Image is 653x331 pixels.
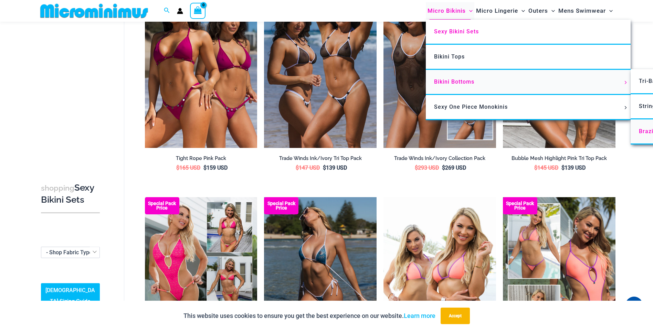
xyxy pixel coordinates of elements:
[441,308,470,324] button: Accept
[527,2,557,20] a: OutersMenu ToggleMenu Toggle
[426,70,631,95] a: Bikini BottomsMenu ToggleMenu Toggle
[561,164,565,171] span: $
[203,164,228,171] bdi: 159 USD
[176,164,200,171] bdi: 165 USD
[383,155,496,164] a: Trade Winds Ink/Ivory Collection Pack
[466,2,473,20] span: Menu Toggle
[428,2,466,20] span: Micro Bikinis
[383,155,496,162] h2: Trade Winds Ink/Ivory Collection Pack
[264,155,377,164] a: Trade Winds Ink/Ivory Tri Top Pack
[41,184,74,192] span: shopping
[425,1,616,21] nav: Site Navigation
[426,95,631,120] a: Sexy One Piece MonokinisMenu ToggleMenu Toggle
[415,164,418,171] span: $
[264,201,298,210] b: Special Pack Price
[41,23,103,161] iframe: TrustedSite Certified
[177,8,183,14] a: Account icon link
[41,182,100,206] h3: Sexy Bikini Sets
[203,164,207,171] span: $
[434,28,479,35] span: Sexy Bikini Sets
[145,155,257,164] a: Tight Rope Pink Pack
[561,164,586,171] bdi: 139 USD
[442,164,466,171] bdi: 269 USD
[404,312,435,319] a: Learn more
[534,164,558,171] bdi: 145 USD
[426,45,631,70] a: Bikini Tops
[323,164,326,171] span: $
[558,2,606,20] span: Mens Swimwear
[176,164,179,171] span: $
[503,155,615,162] h2: Bubble Mesh Highlight Pink Tri Top Pack
[145,201,179,210] b: Special Pack Price
[264,155,377,162] h2: Trade Winds Ink/Ivory Tri Top Pack
[474,2,527,20] a: Micro LingerieMenu ToggleMenu Toggle
[296,164,299,171] span: $
[434,78,474,85] span: Bikini Bottoms
[476,2,518,20] span: Micro Lingerie
[183,311,435,321] p: This website uses cookies to ensure you get the best experience on our website.
[557,2,614,20] a: Mens SwimwearMenu ToggleMenu Toggle
[442,164,445,171] span: $
[323,164,347,171] bdi: 139 USD
[415,164,439,171] bdi: 293 USD
[622,106,629,109] span: Menu Toggle
[41,284,100,309] a: [DEMOGRAPHIC_DATA] Sizing Guide
[606,2,613,20] span: Menu Toggle
[296,164,320,171] bdi: 147 USD
[434,53,465,60] span: Bikini Tops
[503,201,537,210] b: Special Pack Price
[518,2,525,20] span: Menu Toggle
[426,2,474,20] a: Micro BikinisMenu ToggleMenu Toggle
[434,104,508,110] span: Sexy One Piece Monokinis
[548,2,555,20] span: Menu Toggle
[426,20,631,45] a: Sexy Bikini Sets
[164,7,170,15] a: Search icon link
[534,164,537,171] span: $
[503,155,615,164] a: Bubble Mesh Highlight Pink Tri Top Pack
[38,3,151,19] img: MM SHOP LOGO FLAT
[145,155,257,162] h2: Tight Rope Pink Pack
[528,2,548,20] span: Outers
[190,3,206,19] a: View Shopping Cart, empty
[46,249,92,256] span: - Shop Fabric Type
[41,247,100,258] span: - Shop Fabric Type
[622,81,629,84] span: Menu Toggle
